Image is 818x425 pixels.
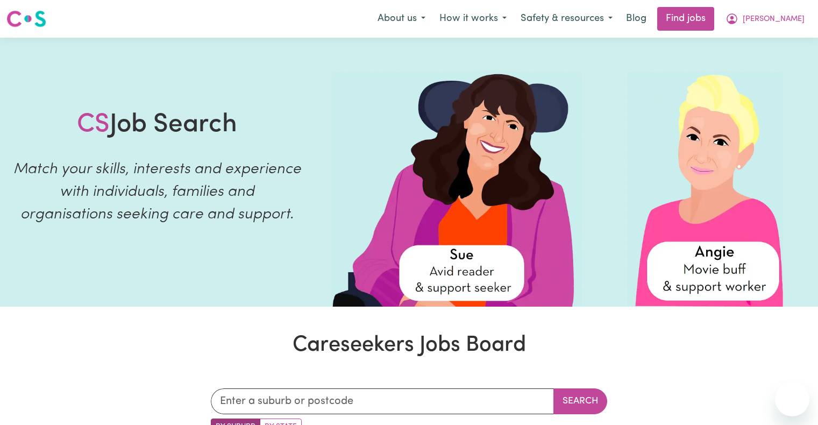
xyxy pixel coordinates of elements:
h1: Job Search [77,110,237,141]
button: Safety & resources [514,8,620,30]
button: Search [553,388,607,414]
a: Careseekers logo [6,6,46,31]
span: CS [77,112,110,138]
a: Blog [620,7,653,31]
button: How it works [432,8,514,30]
button: My Account [719,8,812,30]
button: About us [371,8,432,30]
input: Enter a suburb or postcode [211,388,554,414]
p: Match your skills, interests and experience with individuals, families and organisations seeking ... [13,158,301,226]
iframe: Button to launch messaging window [775,382,809,416]
span: [PERSON_NAME] [743,13,805,25]
a: Find jobs [657,7,714,31]
img: Careseekers logo [6,9,46,29]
